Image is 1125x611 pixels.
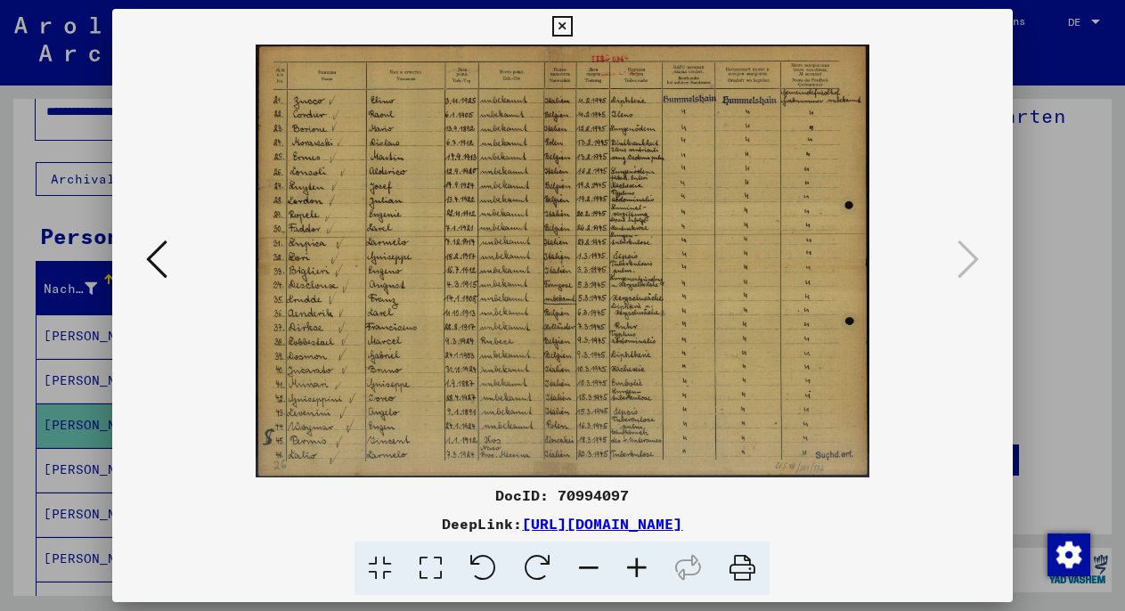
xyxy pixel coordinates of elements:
[522,515,682,533] a: [URL][DOMAIN_NAME]
[112,485,1012,506] div: DocID: 70994097
[112,513,1012,534] div: DeepLink:
[1048,534,1090,576] img: Zustimmung ändern
[1047,533,1089,575] div: Zustimmung ändern
[173,45,951,477] img: 002.jpg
